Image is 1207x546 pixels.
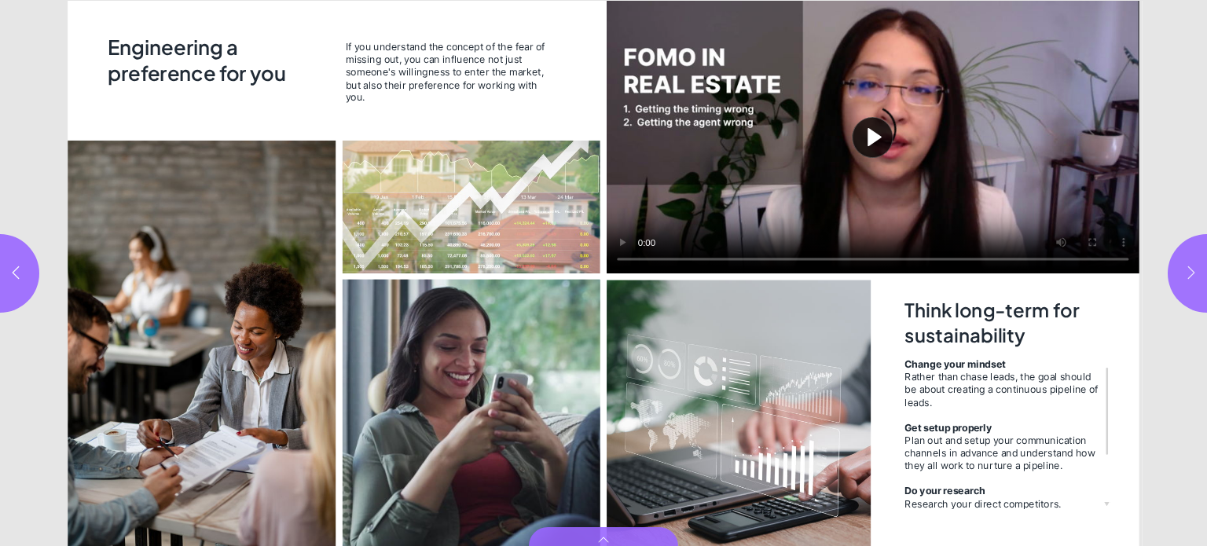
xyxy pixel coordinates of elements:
[904,357,1006,370] strong: Change your mindset
[904,421,992,434] strong: Get setup properly
[904,497,1102,534] div: Research your direct competitors. Separate yourself with showcasing how you promote listings diff...
[904,298,1102,348] h2: Think long-term for sustainability
[904,484,985,497] strong: Do your research
[108,34,303,89] h2: Engineering a preference for you
[904,370,1102,408] div: Rather than chase leads, the goal should be about creating a continuous pipeline of leads.
[346,40,553,104] span: If you understand the concept of the fear of missing out, you can influence not just someone's wi...
[904,434,1102,471] div: Plan out and setup your communication channels in advance and understand how they all work to nur...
